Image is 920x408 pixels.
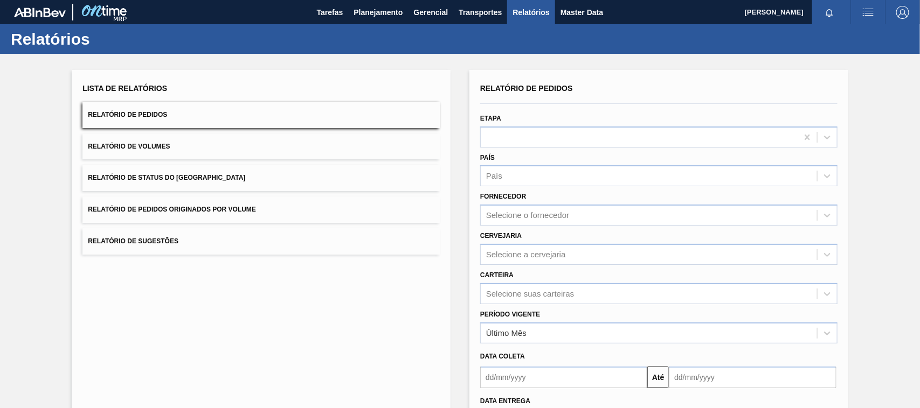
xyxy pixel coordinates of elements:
[82,165,440,191] button: Relatório de Status do [GEOGRAPHIC_DATA]
[486,172,502,181] div: País
[88,111,167,118] span: Relatório de Pedidos
[480,193,526,200] label: Fornecedor
[486,211,569,220] div: Selecione o fornecedor
[480,154,495,161] label: País
[480,115,501,122] label: Etapa
[862,6,875,19] img: userActions
[459,6,502,19] span: Transportes
[88,174,245,181] span: Relatório de Status do [GEOGRAPHIC_DATA]
[88,237,178,245] span: Relatório de Sugestões
[480,353,525,360] span: Data coleta
[88,143,170,150] span: Relatório de Volumes
[317,6,343,19] span: Tarefas
[669,367,836,388] input: dd/mm/yyyy
[561,6,603,19] span: Master Data
[486,250,566,259] div: Selecione a cervejaria
[480,311,540,318] label: Período Vigente
[14,8,66,17] img: TNhmsLtSVTkK8tSr43FrP2fwEKptu5GPRR3wAAAABJRU5ErkJggg==
[480,84,573,93] span: Relatório de Pedidos
[88,206,256,213] span: Relatório de Pedidos Originados por Volume
[82,196,440,223] button: Relatório de Pedidos Originados por Volume
[480,232,522,240] label: Cervejaria
[896,6,909,19] img: Logout
[486,328,527,337] div: Último Mês
[812,5,847,20] button: Notificações
[11,33,202,45] h1: Relatórios
[486,289,574,298] div: Selecione suas carteiras
[82,102,440,128] button: Relatório de Pedidos
[82,133,440,160] button: Relatório de Volumes
[82,228,440,255] button: Relatório de Sugestões
[354,6,403,19] span: Planejamento
[480,397,530,405] span: Data entrega
[480,271,514,279] label: Carteira
[414,6,448,19] span: Gerencial
[82,84,167,93] span: Lista de Relatórios
[513,6,549,19] span: Relatórios
[480,367,647,388] input: dd/mm/yyyy
[647,367,669,388] button: Até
